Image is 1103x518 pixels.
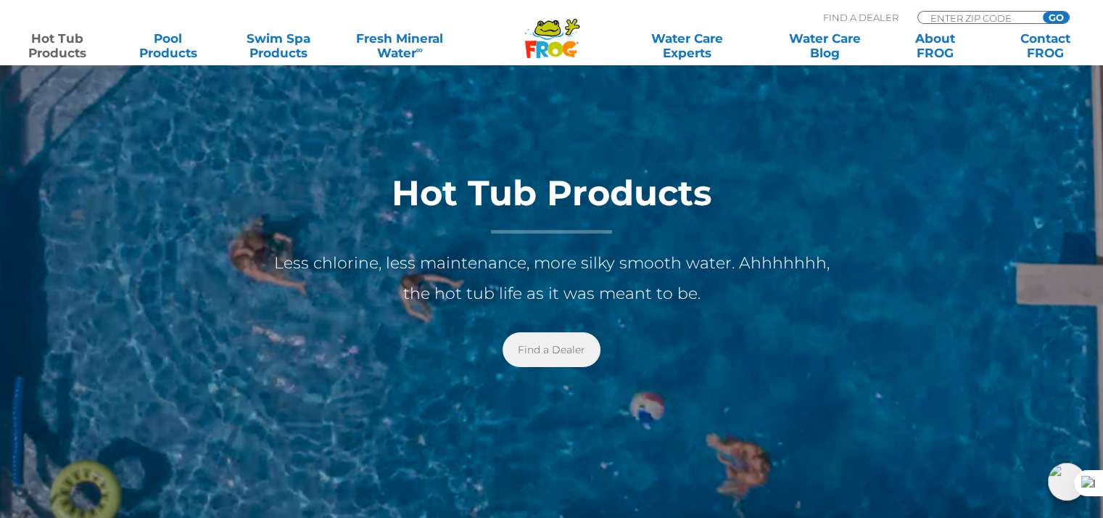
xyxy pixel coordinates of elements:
[125,31,210,60] a: PoolProducts
[346,31,453,60] a: Fresh MineralWater∞
[15,31,100,60] a: Hot TubProducts
[1003,31,1088,60] a: ContactFROG
[929,12,1027,24] input: Zip Code Form
[262,248,842,309] p: Less chlorine, less maintenance, more silky smooth water. Ahhhhhhh, the hot tub life as it was me...
[892,31,978,60] a: AboutFROG
[503,332,600,367] a: Find a Dealer
[1043,12,1069,23] input: GO
[782,31,867,60] a: Water CareBlog
[617,31,757,60] a: Water CareExperts
[262,174,842,234] h1: Hot Tub Products
[1048,463,1086,501] img: openIcon
[236,31,321,60] a: Swim SpaProducts
[823,11,898,24] p: Find A Dealer
[416,44,422,55] sup: ∞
